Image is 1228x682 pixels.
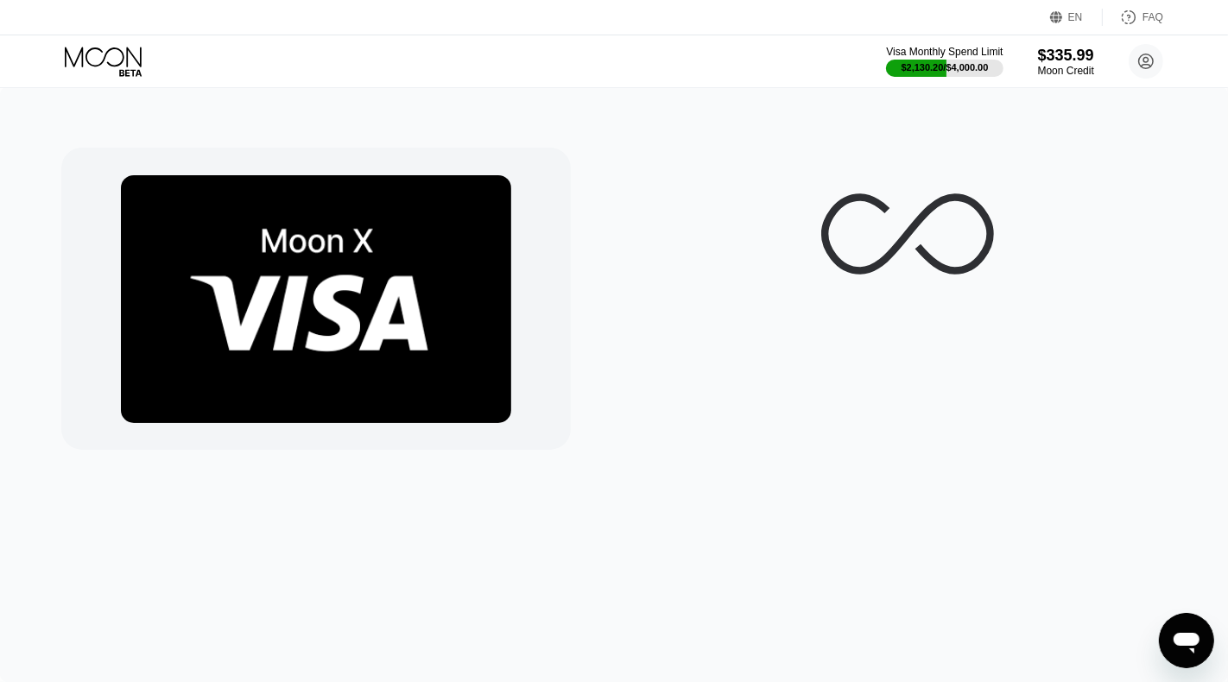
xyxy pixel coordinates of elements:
div: Visa Monthly Spend Limit [886,46,1003,58]
div: $335.99Moon Credit [1038,47,1094,77]
iframe: Кнопка запуска окна обмена сообщениями [1159,613,1214,668]
div: $335.99 [1038,47,1094,65]
div: $2,130.20 / $4,000.00 [902,62,989,73]
div: Visa Monthly Spend Limit$2,130.20/$4,000.00 [886,46,1003,77]
div: FAQ [1143,11,1163,23]
div: EN [1068,11,1083,23]
div: FAQ [1103,9,1163,26]
div: EN [1050,9,1103,26]
div: Moon Credit [1038,65,1094,77]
